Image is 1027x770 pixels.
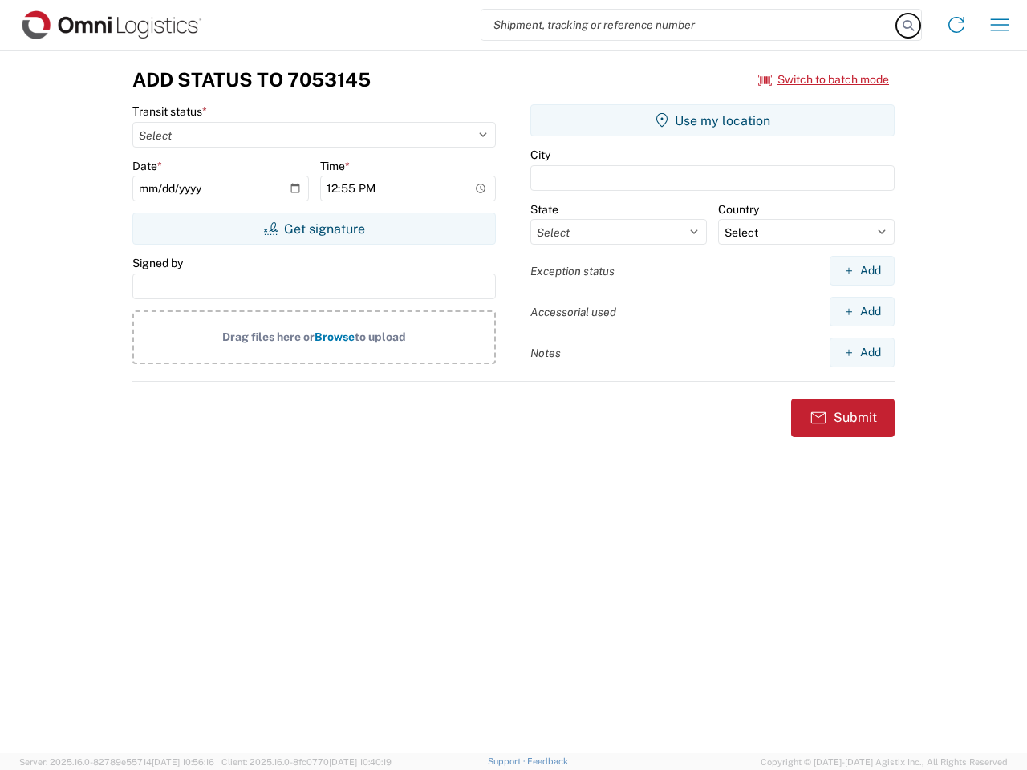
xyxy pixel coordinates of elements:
[132,256,183,270] label: Signed by
[530,202,558,217] label: State
[152,757,214,767] span: [DATE] 10:56:16
[355,330,406,343] span: to upload
[221,757,392,767] span: Client: 2025.16.0-8fc0770
[830,256,895,286] button: Add
[132,68,371,91] h3: Add Status to 7053145
[530,305,616,319] label: Accessorial used
[718,202,759,217] label: Country
[758,67,889,93] button: Switch to batch mode
[19,757,214,767] span: Server: 2025.16.0-82789e55714
[527,756,568,766] a: Feedback
[530,346,561,360] label: Notes
[481,10,897,40] input: Shipment, tracking or reference number
[315,330,355,343] span: Browse
[530,148,550,162] label: City
[132,213,496,245] button: Get signature
[830,338,895,367] button: Add
[830,297,895,326] button: Add
[320,159,350,173] label: Time
[530,104,895,136] button: Use my location
[488,756,528,766] a: Support
[530,264,615,278] label: Exception status
[791,399,895,437] button: Submit
[761,755,1008,769] span: Copyright © [DATE]-[DATE] Agistix Inc., All Rights Reserved
[132,159,162,173] label: Date
[132,104,207,119] label: Transit status
[222,330,315,343] span: Drag files here or
[329,757,392,767] span: [DATE] 10:40:19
